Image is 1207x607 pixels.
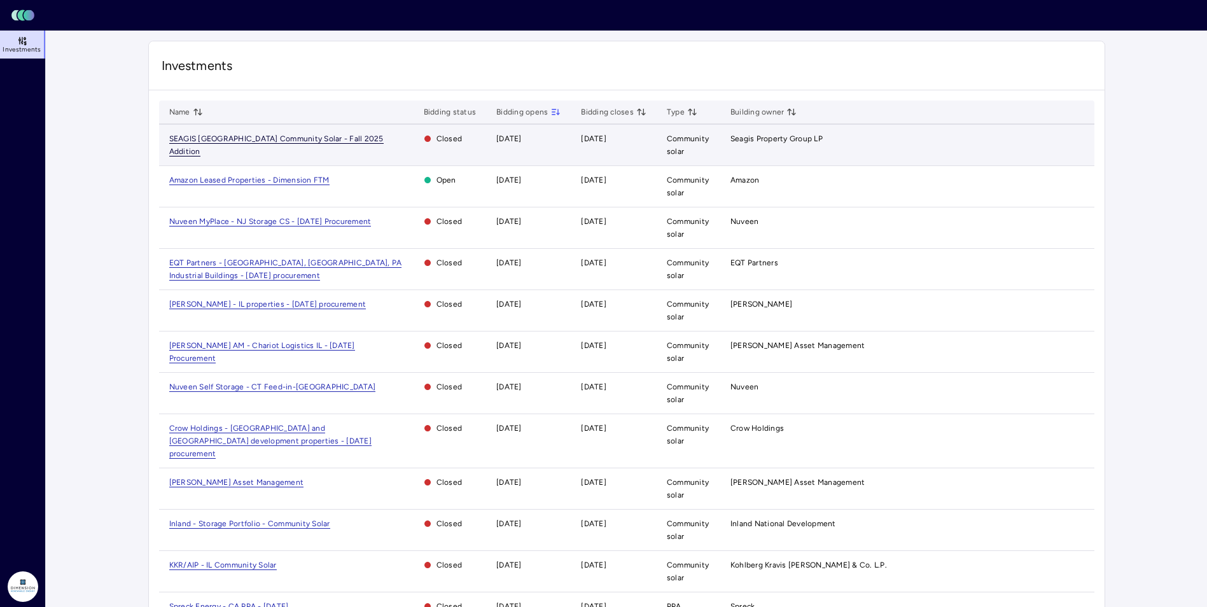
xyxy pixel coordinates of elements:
[720,249,1094,290] td: EQT Partners
[720,414,1094,468] td: Crow Holdings
[424,559,477,571] span: Closed
[581,341,606,350] time: [DATE]
[581,561,606,569] time: [DATE]
[730,106,797,118] span: Building owner
[657,468,720,510] td: Community solar
[657,207,720,249] td: Community solar
[496,341,522,350] time: [DATE]
[424,106,477,118] span: Bidding status
[496,258,522,267] time: [DATE]
[636,107,646,117] button: toggle sorting
[496,519,522,528] time: [DATE]
[169,424,372,459] span: Crow Holdings - [GEOGRAPHIC_DATA] and [GEOGRAPHIC_DATA] development properties - [DATE] procurement
[581,106,646,118] span: Bidding closes
[169,341,355,363] a: [PERSON_NAME] AM - Chariot Logistics IL - [DATE] Procurement
[169,424,372,458] a: Crow Holdings - [GEOGRAPHIC_DATA] and [GEOGRAPHIC_DATA] development properties - [DATE] procurement
[657,249,720,290] td: Community solar
[424,339,477,352] span: Closed
[169,561,277,569] a: KKR/AIP - IL Community Solar
[496,134,522,143] time: [DATE]
[581,176,606,185] time: [DATE]
[169,217,372,226] a: Nuveen MyPlace - NJ Storage CS - [DATE] Procurement
[720,207,1094,249] td: Nuveen
[786,107,797,117] button: toggle sorting
[581,382,606,391] time: [DATE]
[169,106,203,118] span: Name
[424,174,477,186] span: Open
[496,424,522,433] time: [DATE]
[3,46,41,53] span: Investments
[581,519,606,528] time: [DATE]
[657,331,720,373] td: Community solar
[424,422,477,435] span: Closed
[496,382,522,391] time: [DATE]
[581,424,606,433] time: [DATE]
[169,176,330,185] a: Amazon Leased Properties - Dimension FTM
[657,551,720,592] td: Community solar
[169,300,366,309] a: [PERSON_NAME] - IL properties - [DATE] procurement
[657,414,720,468] td: Community solar
[496,300,522,309] time: [DATE]
[720,290,1094,331] td: [PERSON_NAME]
[581,300,606,309] time: [DATE]
[720,468,1094,510] td: [PERSON_NAME] Asset Management
[169,478,304,487] a: [PERSON_NAME] Asset Management
[8,571,38,602] img: Dimension Energy
[496,561,522,569] time: [DATE]
[720,551,1094,592] td: Kohlberg Kravis [PERSON_NAME] & Co. L.P.
[720,166,1094,207] td: Amazon
[169,134,384,157] span: SEAGIS [GEOGRAPHIC_DATA] Community Solar - Fall 2025 Addition
[496,478,522,487] time: [DATE]
[169,258,402,281] span: EQT Partners - [GEOGRAPHIC_DATA], [GEOGRAPHIC_DATA], PA Industrial Buildings - [DATE] procurement
[550,107,561,117] button: toggle sorting
[424,476,477,489] span: Closed
[581,258,606,267] time: [DATE]
[720,125,1094,166] td: Seagis Property Group LP
[720,373,1094,414] td: Nuveen
[657,290,720,331] td: Community solar
[581,217,606,226] time: [DATE]
[169,382,376,391] a: Nuveen Self Storage - CT Feed-in-[GEOGRAPHIC_DATA]
[169,217,372,227] span: Nuveen MyPlace - NJ Storage CS - [DATE] Procurement
[193,107,203,117] button: toggle sorting
[667,106,697,118] span: Type
[424,132,477,145] span: Closed
[424,215,477,228] span: Closed
[169,134,384,156] a: SEAGIS [GEOGRAPHIC_DATA] Community Solar - Fall 2025 Addition
[424,298,477,310] span: Closed
[496,106,561,118] span: Bidding opens
[657,166,720,207] td: Community solar
[657,373,720,414] td: Community solar
[169,519,330,528] a: Inland - Storage Portfolio - Community Solar
[169,258,402,280] a: EQT Partners - [GEOGRAPHIC_DATA], [GEOGRAPHIC_DATA], PA Industrial Buildings - [DATE] procurement
[720,331,1094,373] td: [PERSON_NAME] Asset Management
[424,517,477,530] span: Closed
[424,256,477,269] span: Closed
[169,519,330,529] span: Inland - Storage Portfolio - Community Solar
[581,134,606,143] time: [DATE]
[169,561,277,570] span: KKR/AIP - IL Community Solar
[581,478,606,487] time: [DATE]
[657,510,720,551] td: Community solar
[496,217,522,226] time: [DATE]
[162,57,1092,74] span: Investments
[424,380,477,393] span: Closed
[496,176,522,185] time: [DATE]
[687,107,697,117] button: toggle sorting
[657,125,720,166] td: Community solar
[169,382,376,392] span: Nuveen Self Storage - CT Feed-in-[GEOGRAPHIC_DATA]
[720,510,1094,551] td: Inland National Development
